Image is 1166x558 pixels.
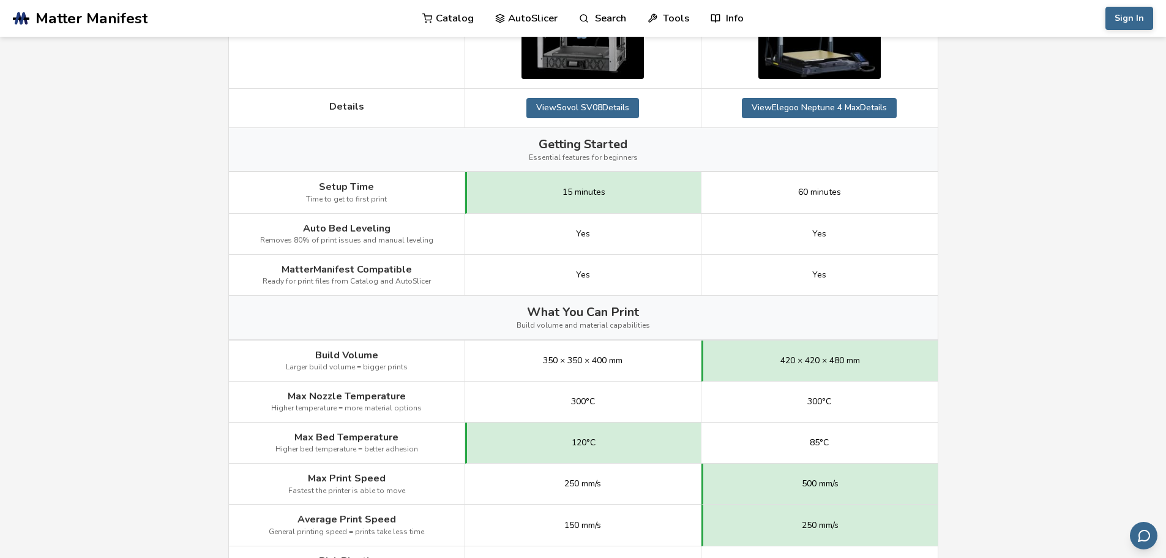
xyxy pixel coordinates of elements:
span: 420 × 420 × 480 mm [780,356,860,366]
span: Yes [576,229,590,239]
span: Fastest the printer is able to move [288,487,405,496]
span: 250 mm/s [802,521,839,530]
span: Yes [812,270,826,280]
button: Sign In [1105,7,1153,30]
span: Yes [812,229,826,239]
span: Max Bed Temperature [294,432,398,443]
span: MatterManifest Compatible [282,264,412,275]
span: Build volume and material capabilities [517,322,650,330]
span: Removes 80% of print issues and manual leveling [260,236,433,245]
a: ViewSovol SV08Details [526,98,639,118]
span: 120°C [572,438,596,448]
span: 60 minutes [798,187,841,197]
span: Build Volume [315,350,378,361]
span: Average Print Speed [297,514,396,525]
span: Max Nozzle Temperature [288,391,406,402]
span: Larger build volume = bigger prints [286,363,408,372]
span: 15 minutes [562,187,605,197]
span: 300°C [571,397,595,407]
span: What You Can Print [527,305,639,319]
span: Ready for print files from Catalog and AutoSlicer [263,277,431,286]
span: Essential features for beginners [529,154,638,162]
span: Higher bed temperature = better adhesion [275,445,418,454]
span: 250 mm/s [564,479,601,489]
span: 150 mm/s [564,521,601,530]
button: Send feedback via email [1130,522,1157,549]
span: 500 mm/s [802,479,839,489]
span: Auto Bed Leveling [303,223,391,234]
span: Higher temperature = more material options [271,404,422,413]
span: 300°C [807,397,831,407]
a: ViewElegoo Neptune 4 MaxDetails [742,98,897,118]
span: Setup Time [319,181,374,192]
span: 350 × 350 × 400 mm [543,356,622,366]
span: Time to get to first print [306,195,387,204]
span: Max Print Speed [308,473,386,484]
span: Getting Started [539,137,627,151]
span: Details [329,101,364,112]
span: General printing speed = prints take less time [269,528,424,537]
span: Yes [576,270,590,280]
span: 85°C [810,438,829,448]
span: Matter Manifest [36,10,148,27]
